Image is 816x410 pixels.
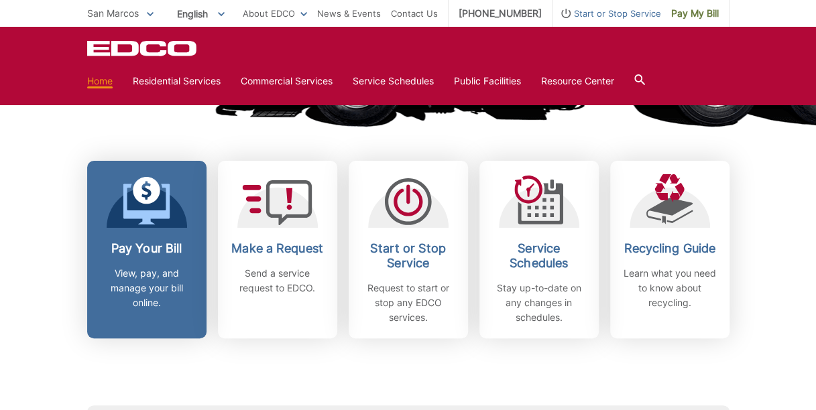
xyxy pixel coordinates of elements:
h2: Make a Request [228,241,327,256]
a: Pay Your Bill View, pay, and manage your bill online. [87,161,207,338]
a: News & Events [317,6,381,21]
p: Send a service request to EDCO. [228,266,327,295]
a: Public Facilities [454,74,521,88]
h2: Start or Stop Service [359,241,458,271]
span: English [167,3,235,25]
h2: Pay Your Bill [97,241,196,256]
a: About EDCO [243,6,307,21]
a: Commercial Services [241,74,333,88]
a: Home [87,74,113,88]
span: Pay My Bill [671,6,719,21]
a: Service Schedules Stay up-to-date on any changes in schedules. [479,161,599,338]
a: Recycling Guide Learn what you need to know about recycling. [610,161,730,338]
p: Learn what you need to know about recycling. [620,266,719,310]
a: Resource Center [541,74,614,88]
p: View, pay, and manage your bill online. [97,266,196,310]
p: Request to start or stop any EDCO services. [359,281,458,325]
a: Service Schedules [353,74,434,88]
a: Make a Request Send a service request to EDCO. [218,161,337,338]
h2: Recycling Guide [620,241,719,256]
a: EDCD logo. Return to the homepage. [87,40,198,56]
a: Contact Us [391,6,438,21]
a: Residential Services [133,74,221,88]
p: Stay up-to-date on any changes in schedules. [489,281,589,325]
span: San Marcos [87,7,139,19]
h2: Service Schedules [489,241,589,271]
